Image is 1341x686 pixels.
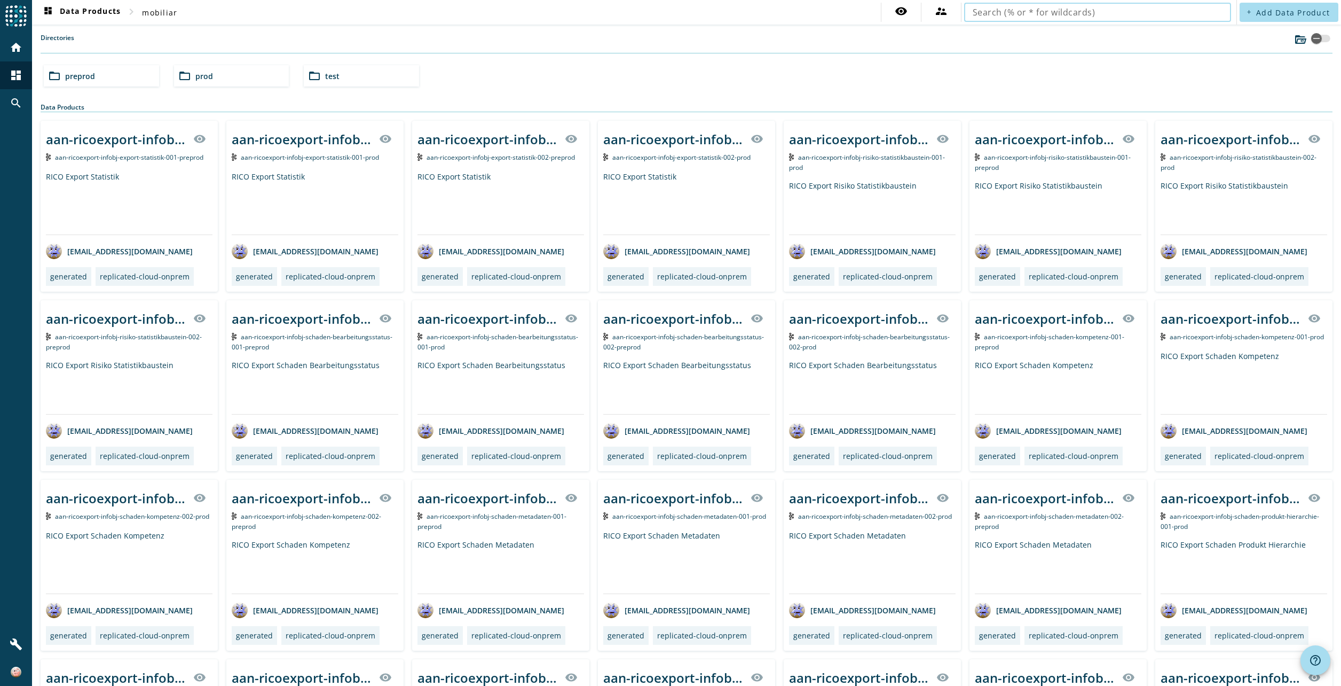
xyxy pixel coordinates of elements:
[46,171,212,235] div: RICO Export Statistik
[1122,312,1135,325] mat-icon: visibility
[975,423,991,439] img: avatar
[793,630,830,641] div: generated
[1161,181,1327,235] div: RICO Export Risiko Statistikbaustein
[471,630,561,641] div: replicated-cloud-onprem
[751,312,763,325] mat-icon: visibility
[612,512,766,521] span: Kafka Topic: aan-ricoexport-infobj-schaden-metadaten-001-prod
[1161,351,1327,414] div: RICO Export Schaden Kompetenz
[1161,423,1177,439] img: avatar
[789,602,805,618] img: avatar
[50,451,87,461] div: generated
[232,360,398,414] div: RICO Export Schaden Bearbeitungsstatus
[565,132,578,145] mat-icon: visibility
[1161,333,1165,340] img: Kafka Topic: aan-ricoexport-infobj-schaden-kompetenz-001-prod
[936,132,949,145] mat-icon: visibility
[46,423,62,439] img: avatar
[603,333,608,340] img: Kafka Topic: aan-ricoexport-infobj-schaden-bearbeitungsstatus-002-preprod
[975,333,980,340] img: Kafka Topic: aan-ricoexport-infobj-schaden-kompetenz-001-preprod
[232,332,392,352] span: Kafka Topic: aan-ricoexport-infobj-schaden-bearbeitungsstatus-001-preprod
[241,153,379,162] span: Kafka Topic: aan-ricoexport-infobj-export-statistik-001-prod
[789,332,950,352] span: Kafka Topic: aan-ricoexport-infobj-schaden-bearbeitungsstatus-002-prod
[232,540,398,594] div: RICO Export Schaden Kompetenz
[1308,132,1321,145] mat-icon: visibility
[232,512,236,520] img: Kafka Topic: aan-ricoexport-infobj-schaden-kompetenz-002-preprod
[789,310,930,328] div: aan-ricoexport-infobj-schaden-bearbeitungsstatus-002-_stage_
[417,423,433,439] img: avatar
[975,512,1124,531] span: Kafka Topic: aan-ricoexport-infobj-schaden-metadaten-002-preprod
[1161,602,1307,618] div: [EMAIL_ADDRESS][DOMAIN_NAME]
[308,69,321,82] mat-icon: folder_open
[1122,671,1135,684] mat-icon: visibility
[789,423,936,439] div: [EMAIL_ADDRESS][DOMAIN_NAME]
[1161,540,1327,594] div: RICO Export Schaden Produkt Hierarchie
[789,243,936,259] div: [EMAIL_ADDRESS][DOMAIN_NAME]
[975,360,1141,414] div: RICO Export Schaden Kompetenz
[417,602,433,618] img: avatar
[793,271,830,282] div: generated
[975,423,1122,439] div: [EMAIL_ADDRESS][DOMAIN_NAME]
[417,512,422,520] img: Kafka Topic: aan-ricoexport-infobj-schaden-metadaten-001-preprod
[193,492,206,504] mat-icon: visibility
[975,332,1124,352] span: Kafka Topic: aan-ricoexport-infobj-schaden-kompetenz-001-preprod
[427,153,575,162] span: Kafka Topic: aan-ricoexport-infobj-export-statistik-002-preprod
[936,312,949,325] mat-icon: visibility
[41,33,74,53] label: Directories
[379,132,392,145] mat-icon: visibility
[232,602,248,618] img: avatar
[1122,492,1135,504] mat-icon: visibility
[10,97,22,110] mat-icon: search
[232,153,236,161] img: Kafka Topic: aan-ricoexport-infobj-export-statistik-001-prod
[417,310,558,328] div: aan-ricoexport-infobj-schaden-bearbeitungsstatus-001-_stage_
[1308,671,1321,684] mat-icon: visibility
[1029,271,1118,282] div: replicated-cloud-onprem
[936,492,949,504] mat-icon: visibility
[325,71,340,81] span: test
[232,243,378,259] div: [EMAIL_ADDRESS][DOMAIN_NAME]
[603,130,744,148] div: aan-ricoexport-infobj-export-statistik-002-_stage_
[232,171,398,235] div: RICO Export Statistik
[100,451,190,461] div: replicated-cloud-onprem
[1170,332,1324,341] span: Kafka Topic: aan-ricoexport-infobj-schaden-kompetenz-001-prod
[232,423,248,439] img: avatar
[46,332,202,352] span: Kafka Topic: aan-ricoexport-infobj-risiko-statistikbaustein-002-preprod
[789,153,794,161] img: Kafka Topic: aan-ricoexport-infobj-risiko-statistikbaustein-001-prod
[138,3,182,22] button: mobiliar
[178,69,191,82] mat-icon: folder_open
[65,71,95,81] span: preprod
[417,423,564,439] div: [EMAIL_ADDRESS][DOMAIN_NAME]
[42,6,121,19] span: Data Products
[100,271,190,282] div: replicated-cloud-onprem
[417,489,558,507] div: aan-ricoexport-infobj-schaden-metadaten-001-_stage_
[236,451,273,461] div: generated
[46,602,193,618] div: [EMAIL_ADDRESS][DOMAIN_NAME]
[286,271,375,282] div: replicated-cloud-onprem
[1161,602,1177,618] img: avatar
[603,360,770,414] div: RICO Export Schaden Bearbeitungsstatus
[843,271,933,282] div: replicated-cloud-onprem
[232,130,373,148] div: aan-ricoexport-infobj-export-statistik-001-_stage_
[603,423,619,439] img: avatar
[789,531,956,594] div: RICO Export Schaden Metadaten
[603,602,619,618] img: avatar
[46,130,187,148] div: aan-ricoexport-infobj-export-statistik-001-_stage_
[1246,9,1252,15] mat-icon: add
[657,271,747,282] div: replicated-cloud-onprem
[379,671,392,684] mat-icon: visibility
[10,69,22,82] mat-icon: dashboard
[565,312,578,325] mat-icon: visibility
[603,153,608,161] img: Kafka Topic: aan-ricoexport-infobj-export-statistik-002-prod
[417,243,433,259] img: avatar
[751,132,763,145] mat-icon: visibility
[936,671,949,684] mat-icon: visibility
[417,540,584,594] div: RICO Export Schaden Metadaten
[232,243,248,259] img: avatar
[657,451,747,461] div: replicated-cloud-onprem
[1122,132,1135,145] mat-icon: visibility
[798,512,952,521] span: Kafka Topic: aan-ricoexport-infobj-schaden-metadaten-002-prod
[975,540,1141,594] div: RICO Export Schaden Metadaten
[565,671,578,684] mat-icon: visibility
[603,489,744,507] div: aan-ricoexport-infobj-schaden-metadaten-001-_stage_
[50,271,87,282] div: generated
[232,310,373,328] div: aan-ricoexport-infobj-schaden-bearbeitungsstatus-001-_stage_
[11,667,21,677] img: 681eaee5062a0754f9dda8022a5aff45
